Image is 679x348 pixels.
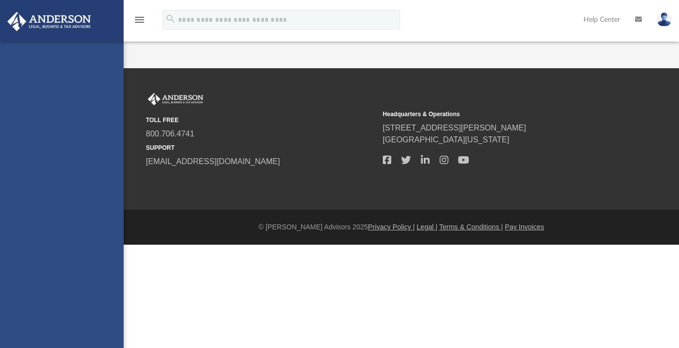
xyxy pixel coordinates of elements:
small: SUPPORT [146,143,376,152]
a: [EMAIL_ADDRESS][DOMAIN_NAME] [146,157,280,166]
i: menu [134,14,145,26]
small: Headquarters & Operations [383,110,613,119]
a: Privacy Policy | [368,223,415,231]
a: 800.706.4741 [146,130,194,138]
a: [STREET_ADDRESS][PERSON_NAME] [383,124,526,132]
a: Pay Invoices [505,223,544,231]
i: search [165,13,176,24]
small: TOLL FREE [146,116,376,125]
a: Legal | [417,223,438,231]
img: Anderson Advisors Platinum Portal [146,93,205,106]
a: Terms & Conditions | [439,223,503,231]
a: [GEOGRAPHIC_DATA][US_STATE] [383,135,509,144]
img: Anderson Advisors Platinum Portal [4,12,94,31]
a: menu [134,19,145,26]
img: User Pic [657,12,672,27]
div: © [PERSON_NAME] Advisors 2025 [124,222,679,232]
